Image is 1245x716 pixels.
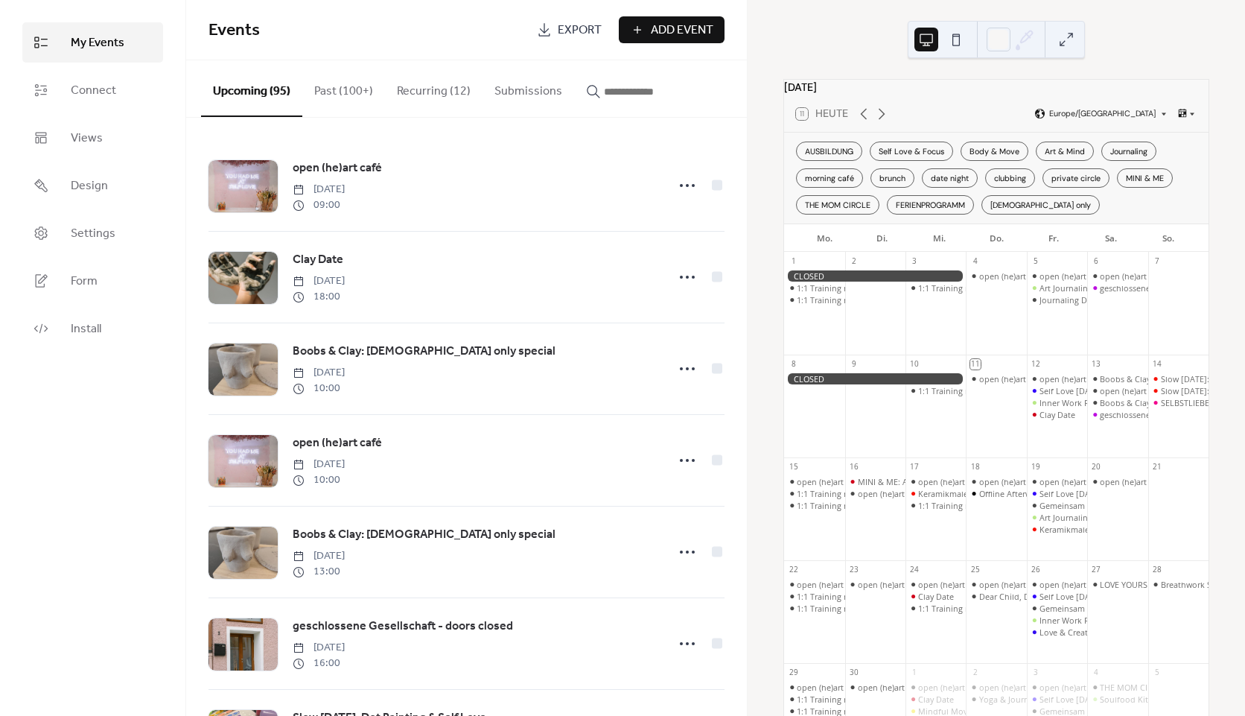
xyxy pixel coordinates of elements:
[558,22,602,39] span: Export
[796,142,862,161] div: AUSBILDUNG
[1027,603,1087,614] div: Gemeinsam stark: Clay & Connection für Eltern und ihre Kinder
[1148,373,1209,384] div: Slow Sunday: Dot Painting & Self Love
[1027,397,1087,408] div: Inner Work Ritual: Innere Stimmen sichtbar machen
[909,462,920,472] div: 17
[1139,224,1197,253] div: So.
[1039,282,1134,294] div: Art Journaling Workshop
[22,308,163,349] a: Install
[1027,373,1087,384] div: open (he)art café
[979,591,1144,602] div: Dear Child, Dear Elderly: Letters in the Club
[293,250,343,270] a: Clay Date
[1027,488,1087,499] div: Self Love Friday – Bloom & Matcha Edition
[784,270,966,282] div: CLOSED
[293,548,345,564] span: [DATE]
[293,159,382,178] a: open (he)art café
[849,256,859,267] div: 2
[293,159,382,177] span: open (he)art café
[1027,500,1087,511] div: Gemeinsam stark: Acrylmalerei für Kinder & ihre Eltern
[918,591,954,602] div: Clay Date
[979,694,1135,705] div: Yoga & Journaling: She. Breathes. Writes.
[858,488,923,499] div: open (he)art café
[797,682,862,693] div: open (he)art café
[619,16,725,43] button: Add Event
[293,251,343,269] span: Clay Date
[1100,476,1165,487] div: open (he)art café
[1152,668,1162,678] div: 5
[966,488,1026,499] div: Offline Afterwork Affairs
[918,282,1044,294] div: 1:1 Training mit [PERSON_NAME]
[293,525,555,545] a: Boobs & Clay: [DEMOGRAPHIC_DATA] only special
[966,373,1026,384] div: open (he)art café
[1100,385,1165,396] div: open (he)art café
[985,168,1035,188] div: clubbing
[905,694,966,705] div: Clay Date
[909,565,920,575] div: 24
[845,488,905,499] div: open (he)art café
[1027,270,1087,282] div: open (he)art café
[849,359,859,370] div: 9
[1031,359,1041,370] div: 12
[1092,462,1102,472] div: 20
[208,14,260,47] span: Events
[1092,256,1102,267] div: 6
[968,224,1025,253] div: Do.
[1087,476,1147,487] div: open (he)art café
[71,320,101,338] span: Install
[1087,385,1147,396] div: open (he)art café
[909,668,920,678] div: 1
[784,294,844,305] div: 1:1 Training mit Caterina
[293,472,345,488] span: 10:00
[966,591,1026,602] div: Dear Child, Dear Elderly: Letters in the Club
[1087,682,1147,693] div: THE MOM CIRCLE: Mini-Day-Retreat – Mama, fühl dich!
[1027,591,1087,602] div: Self Love Friday – Bloom & Matcha Edition
[1082,224,1139,253] div: Sa.
[887,195,974,215] div: FERIENPROGRAMM
[1027,476,1087,487] div: open (he)art café
[918,385,1044,396] div: 1:1 Training mit [PERSON_NAME]
[1101,142,1156,161] div: Journaling
[797,579,862,590] div: open (he)art café
[979,270,1044,282] div: open (he)art café
[1148,397,1209,408] div: SELBSTLIEBE CHECK-IN: Der ehrliche Weg zurück zu dir - Buchung
[1039,512,1134,523] div: Art Journaling Workshop
[789,462,799,472] div: 15
[784,476,844,487] div: open (he)art café
[858,682,923,693] div: open (he)art café
[1087,270,1147,282] div: open (he)art café
[849,565,859,575] div: 23
[784,373,966,384] div: CLOSED
[905,579,966,590] div: open (he)art café
[797,294,923,305] div: 1:1 Training mit [PERSON_NAME]
[970,668,981,678] div: 2
[970,359,981,370] div: 11
[845,579,905,590] div: open (he)art café
[1039,579,1104,590] div: open (he)art café
[71,34,124,52] span: My Events
[1049,110,1156,118] span: Europe/[GEOGRAPHIC_DATA]
[1152,256,1162,267] div: 7
[845,476,905,487] div: MINI & ME: Aquarell & Achtsamkeit für frischgebackene Mamas & Babys
[293,365,345,381] span: [DATE]
[1039,373,1104,384] div: open (he)art café
[918,603,1044,614] div: 1:1 Training mit [PERSON_NAME]
[1087,282,1147,294] div: geschlossene Gesellschaft - doors closed
[918,579,983,590] div: open (he)art café
[1027,615,1087,626] div: Inner Work Ritual: Innere Stimmen sichtbar machen
[1039,409,1075,420] div: Clay Date
[784,282,844,294] div: 1:1 Training mit Caterina
[905,488,966,499] div: Keramikmalerei: Gestalte deinen Selbstliebe-Anker
[1027,282,1087,294] div: Art Journaling Workshop
[1152,359,1162,370] div: 14
[22,213,163,253] a: Settings
[1031,668,1041,678] div: 3
[293,343,555,361] span: Boobs & Clay: [DEMOGRAPHIC_DATA] only special
[71,273,98,291] span: Form
[1087,694,1147,705] div: Soulfood Kitchen – Pflanzlich kochen & Selbstliebe nähren
[905,591,966,602] div: Clay Date
[1036,142,1094,161] div: Art & Mind
[293,182,345,197] span: [DATE]
[483,60,574,115] button: Submissions
[1092,359,1102,370] div: 13
[71,82,116,100] span: Connect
